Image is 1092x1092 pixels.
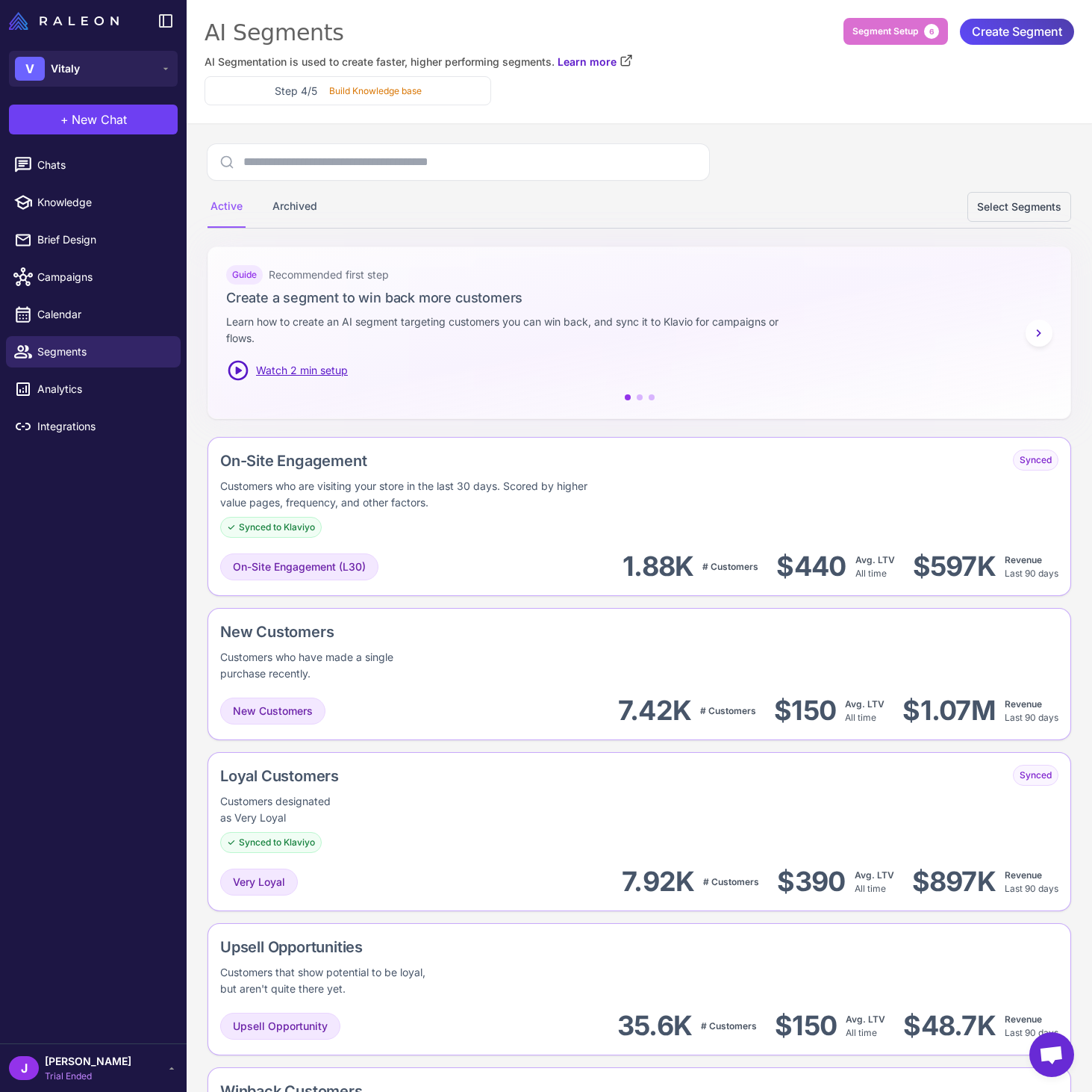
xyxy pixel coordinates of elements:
[924,24,939,39] span: 6
[855,553,895,580] div: All time
[558,54,633,70] a: Learn more
[45,1053,131,1070] span: [PERSON_NAME]
[205,18,1074,48] div: AI Segments
[6,149,181,181] a: Chats
[903,1009,996,1043] div: $48.7K
[1005,698,1058,725] div: Last 90 days
[845,698,884,710] span: Avg. LTV
[855,869,894,881] span: Avg. LTV
[777,865,845,899] div: $390
[37,381,169,397] span: Analytics
[701,1020,757,1031] span: # Customers
[700,705,756,716] span: # Customers
[9,51,178,87] button: VVitaly
[6,373,181,405] a: Analytics
[1005,869,1058,896] div: Last 90 days
[208,186,246,228] div: Active
[622,865,694,899] div: 7.92K
[9,105,178,134] button: +New Chat
[1005,698,1042,710] span: Revenue
[9,12,125,30] a: Raleon Logo
[775,1009,837,1043] div: $150
[1029,1032,1074,1077] div: Open chat
[205,54,555,70] span: AI Segmentation is used to create faster, higher performing segments.
[51,61,80,77] span: Vitaly
[843,18,948,45] button: Segment Setup6
[220,517,322,538] div: Synced to Klaviyo
[60,111,69,128] span: +
[6,261,181,293] a: Campaigns
[846,1014,885,1025] span: Avg. LTV
[902,694,996,728] div: $1.07M
[220,621,487,643] div: New Customers
[72,111,127,128] span: New Chat
[617,1009,692,1043] div: 35.6K
[1005,554,1042,565] span: Revenue
[1005,553,1058,580] div: Last 90 days
[1013,765,1058,786] div: Synced
[37,269,169,285] span: Campaigns
[37,194,169,211] span: Knowledge
[913,550,996,583] div: $597K
[233,874,285,890] span: Very Loyal
[226,314,799,347] p: Learn how to create an AI segment targeting customers you can win back, and sync it to Klavio for...
[45,1070,131,1083] span: Trial Ended
[702,561,758,572] span: # Customers
[912,865,996,899] div: $897K
[269,267,389,283] span: Recommended first step
[623,550,693,583] div: 1.88K
[846,1013,885,1040] div: All time
[15,57,45,81] div: V
[1013,450,1058,471] div: Synced
[845,698,884,725] div: All time
[774,694,836,728] div: $150
[967,192,1071,222] button: Select Segments
[37,157,169,173] span: Chats
[220,832,322,853] div: Synced to Klaviyo
[703,876,759,887] span: # Customers
[220,964,443,997] div: Customers that show potential to be loyal, but aren't quite there yet.
[972,19,1062,45] span: Create Segment
[233,1018,328,1034] span: Upsell Opportunity
[226,265,263,285] div: Guide
[9,1056,39,1080] div: J
[220,936,554,958] div: Upsell Opportunities
[220,478,606,511] div: Customers who are visiting your store in the last 30 days. Scored by higher value pages, frequenc...
[256,362,348,379] span: Watch 2 min setup
[220,793,340,826] div: Customers designated as Very Loyal
[6,336,181,367] a: Segments
[855,869,894,896] div: All time
[776,550,846,583] div: $440
[855,554,895,565] span: Avg. LTV
[37,232,169,248] span: Brief Design
[233,703,313,719] span: New Customers
[1005,1014,1042,1025] span: Revenue
[275,83,317,99] h3: Step 4/5
[269,186,320,228] div: Archived
[6,411,181,442] a: Integrations
[9,12,119,30] img: Raleon Logo
[220,649,398,682] div: Customers who have made a single purchase recently.
[852,25,918,38] span: Segment Setup
[37,344,169,360] span: Segments
[6,299,181,330] a: Calendar
[1005,869,1042,881] span: Revenue
[1005,1013,1058,1040] div: Last 90 days
[226,288,1052,308] h3: Create a segment to win back more customers
[233,559,366,575] span: On-Site Engagement (L30)
[6,187,181,218] a: Knowledge
[329,84,422,98] p: Build Knowledge base
[220,765,399,787] div: Loyal Customers
[37,306,169,323] span: Calendar
[37,418,169,435] span: Integrations
[220,450,799,472] div: On-Site Engagement
[6,224,181,255] a: Brief Design
[618,694,691,728] div: 7.42K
